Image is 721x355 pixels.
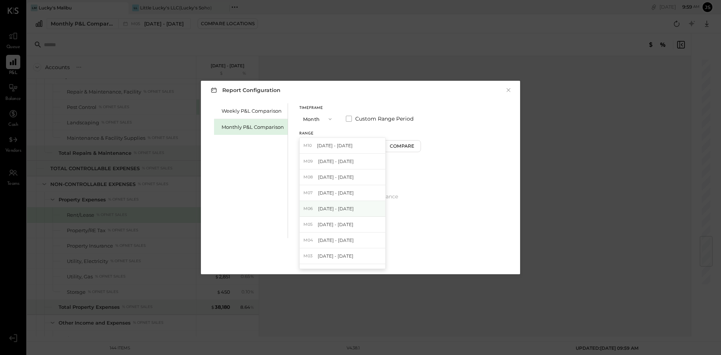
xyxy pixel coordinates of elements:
[318,205,354,212] span: [DATE] - [DATE]
[303,190,315,196] span: M07
[303,222,315,228] span: M05
[222,124,284,131] div: Monthly P&L Comparison
[390,143,414,149] div: Compare
[222,107,284,115] div: Weekly P&L Comparison
[318,221,353,228] span: [DATE] - [DATE]
[303,237,315,243] span: M04
[383,140,421,152] button: Compare
[303,206,315,212] span: M06
[299,132,378,136] div: Range
[318,269,353,275] span: [DATE] - [DATE]
[299,106,337,110] div: Timeframe
[318,190,354,196] span: [DATE] - [DATE]
[303,159,315,165] span: M09
[303,143,314,149] span: M10
[318,158,354,165] span: [DATE] - [DATE]
[317,142,353,149] span: [DATE] - [DATE]
[318,237,354,243] span: [DATE] - [DATE]
[209,85,281,95] h3: Report Configuration
[318,253,353,259] span: [DATE] - [DATE]
[303,253,315,259] span: M03
[355,115,413,122] span: Custom Range Period
[299,112,337,126] button: Month
[303,174,315,180] span: M08
[318,174,354,180] span: [DATE] - [DATE]
[505,86,512,94] button: ×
